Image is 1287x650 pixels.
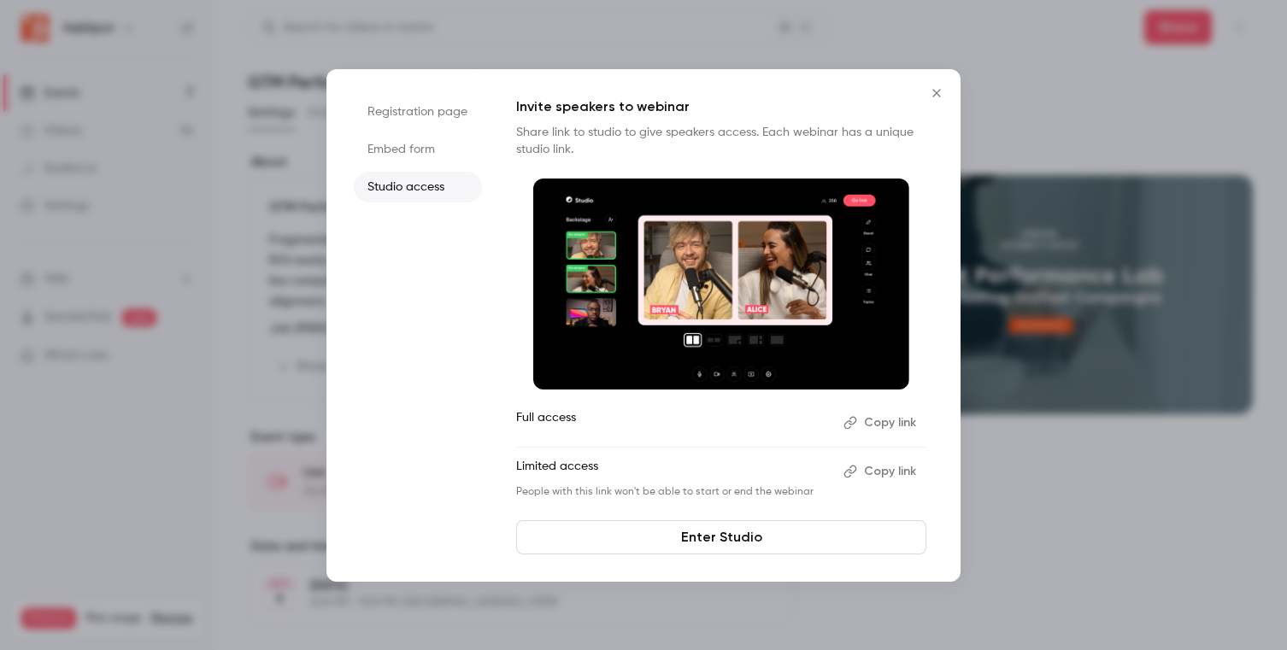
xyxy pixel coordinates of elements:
[920,76,954,110] button: Close
[516,124,926,158] p: Share link to studio to give speakers access. Each webinar has a unique studio link.
[354,97,482,127] li: Registration page
[354,134,482,165] li: Embed form
[354,172,482,202] li: Studio access
[516,520,926,554] a: Enter Studio
[516,97,926,117] p: Invite speakers to webinar
[516,409,830,436] p: Full access
[533,179,909,390] img: Invite speakers to webinar
[837,409,926,436] button: Copy link
[837,458,926,485] button: Copy link
[516,485,830,499] p: People with this link won't be able to start or end the webinar
[516,458,830,485] p: Limited access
